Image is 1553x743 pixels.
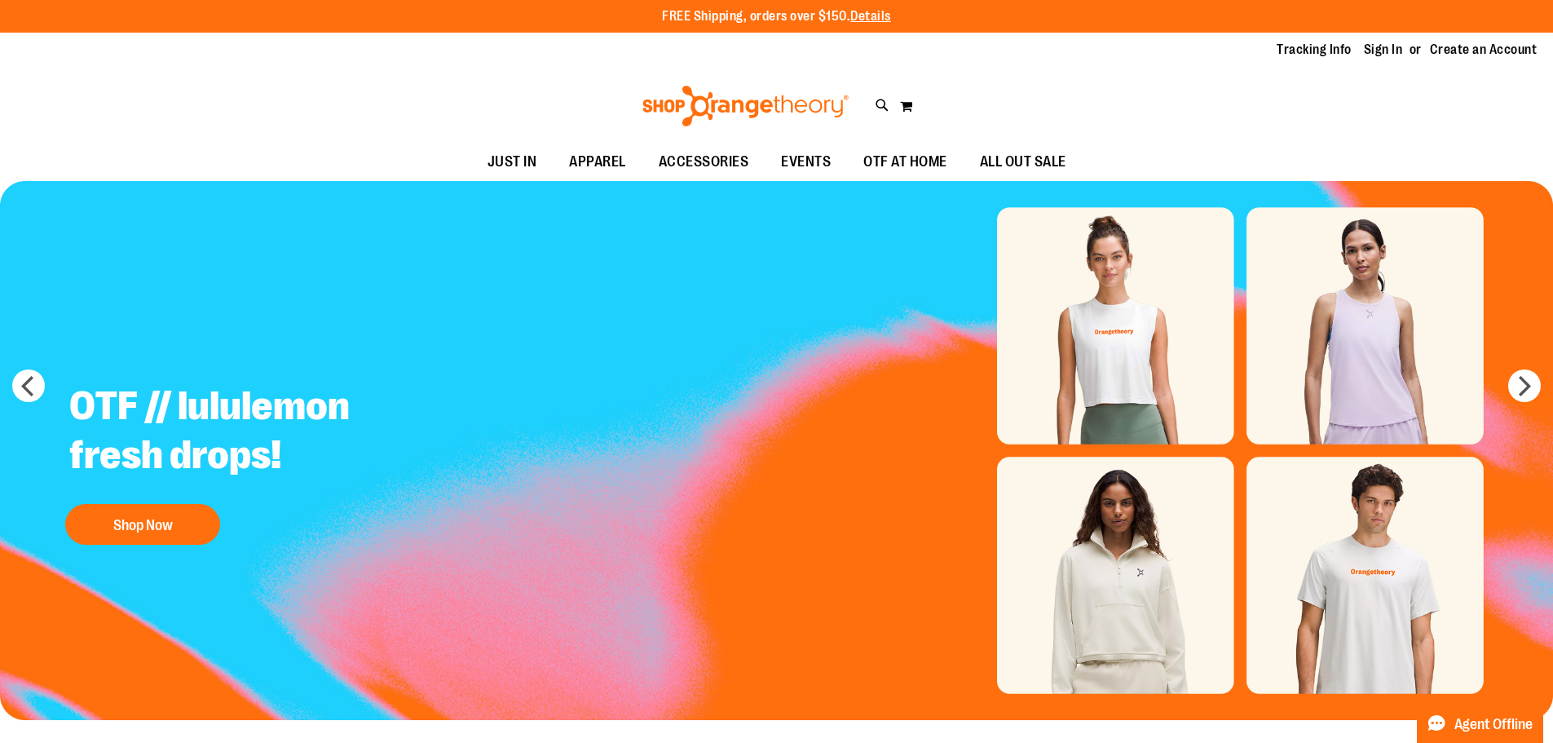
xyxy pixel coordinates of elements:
[1277,41,1352,59] a: Tracking Info
[12,369,45,402] button: prev
[57,369,462,553] a: OTF // lululemon fresh drops! Shop Now
[781,144,831,180] span: EVENTS
[863,144,947,180] span: OTF AT HOME
[659,144,749,180] span: ACCESSORIES
[850,9,891,24] a: Details
[1364,41,1403,59] a: Sign In
[57,369,462,496] h2: OTF // lululemon fresh drops!
[65,504,220,545] button: Shop Now
[980,144,1066,180] span: ALL OUT SALE
[488,144,537,180] span: JUST IN
[1508,369,1541,402] button: next
[1417,705,1543,743] button: Agent Offline
[1454,717,1533,732] span: Agent Offline
[1430,41,1538,59] a: Create an Account
[569,144,626,180] span: APPAREL
[662,7,891,26] p: FREE Shipping, orders over $150.
[640,86,851,126] img: Shop Orangetheory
